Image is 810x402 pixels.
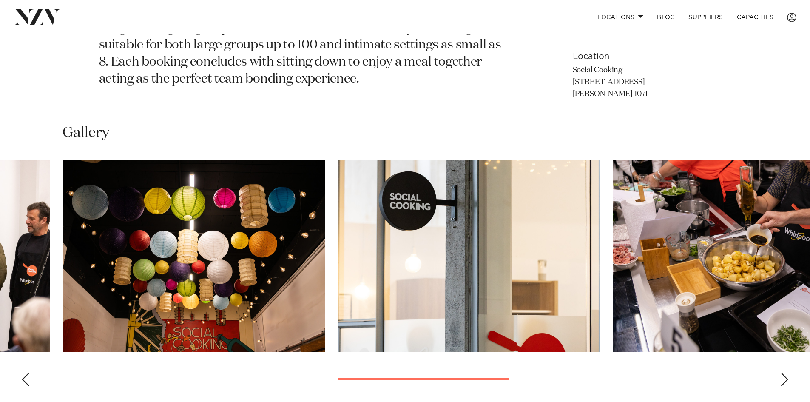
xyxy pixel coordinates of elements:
[338,160,600,352] swiper-slide: 6 / 10
[730,8,781,26] a: Capacities
[14,9,60,25] img: nzv-logo.png
[591,8,650,26] a: Locations
[63,160,325,352] swiper-slide: 5 / 10
[682,8,730,26] a: SUPPLIERS
[63,123,109,143] h2: Gallery
[573,50,711,63] h6: Location
[650,8,682,26] a: BLOG
[573,65,711,100] p: Social Cooking [STREET_ADDRESS] [PERSON_NAME] 1071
